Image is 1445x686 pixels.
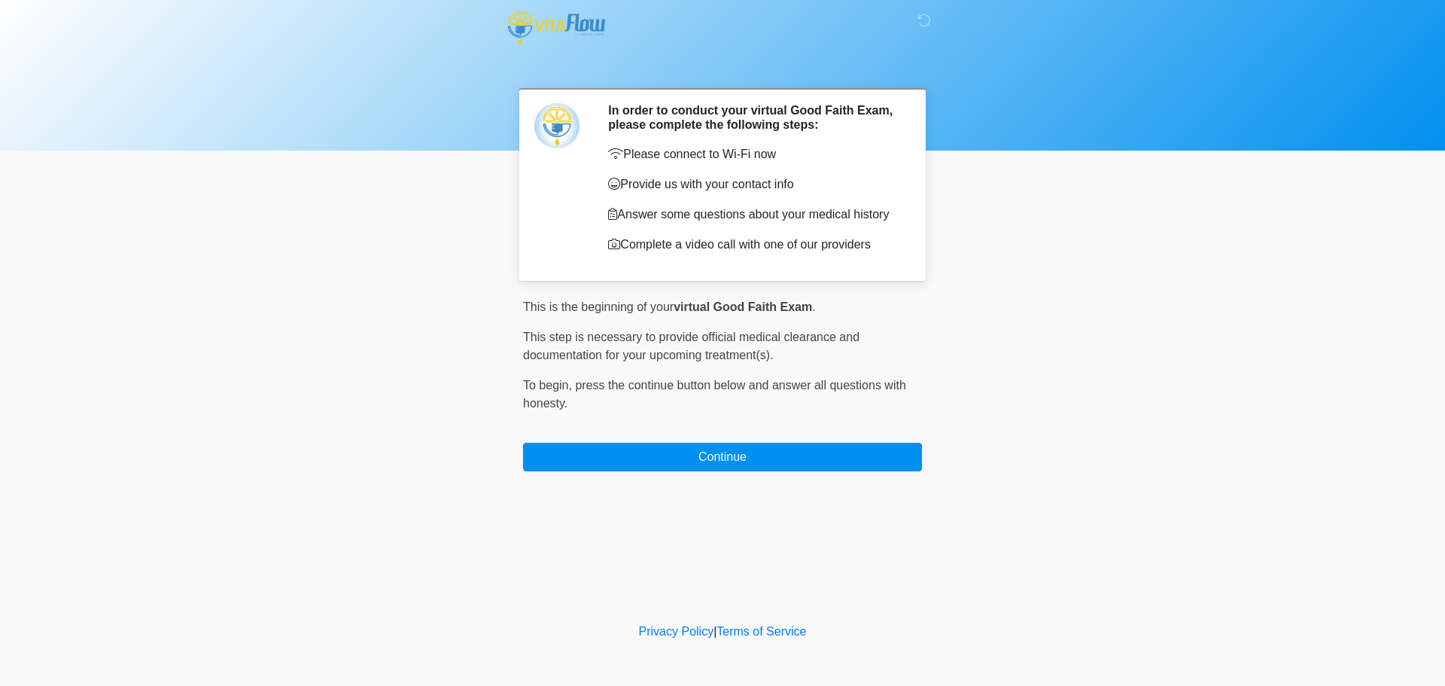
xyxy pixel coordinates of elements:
[534,103,580,148] img: Agent Avatar
[812,300,815,313] span: .
[523,331,859,361] span: This step is necessary to provide official medical clearance and documentation for your upcoming ...
[523,300,674,313] span: This is the beginning of your
[523,443,922,471] button: Continue
[608,175,899,194] p: Provide us with your contact info
[508,11,605,44] img: Vitaflow IV Hydration and Health Logo
[713,625,716,638] a: |
[639,625,714,638] a: Privacy Policy
[608,103,899,132] h2: In order to conduct your virtual Good Faith Exam, please complete the following steps:
[523,379,906,410] span: press the continue button below and answer all questions with honesty.
[608,145,899,163] p: Please connect to Wi-Fi now
[608,206,899,224] p: Answer some questions about your medical history
[523,379,575,392] span: To begin,
[716,625,806,638] a: Terms of Service
[674,300,812,313] strong: virtual Good Faith Exam
[512,54,933,82] h1: ‎ ‎ ‎ ‎
[608,236,899,254] p: Complete a video call with one of our providers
